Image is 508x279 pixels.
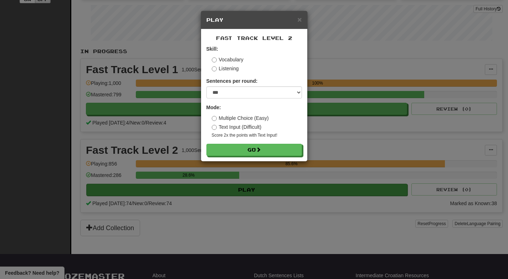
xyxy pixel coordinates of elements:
label: Text Input (Difficult) [212,123,262,131]
input: Listening [212,66,217,71]
label: Sentences per round: [206,77,258,85]
small: Score 2x the points with Text Input ! [212,132,302,138]
span: × [297,15,302,24]
input: Text Input (Difficult) [212,125,217,130]
input: Vocabulary [212,57,217,62]
label: Multiple Choice (Easy) [212,115,269,122]
strong: Mode: [206,105,221,110]
strong: Skill: [206,46,218,52]
label: Listening [212,65,239,72]
span: Fast Track Level 2 [216,35,292,41]
h5: Play [206,16,302,24]
label: Vocabulary [212,56,243,63]
input: Multiple Choice (Easy) [212,116,217,121]
button: Go [206,144,302,156]
button: Close [297,16,302,23]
